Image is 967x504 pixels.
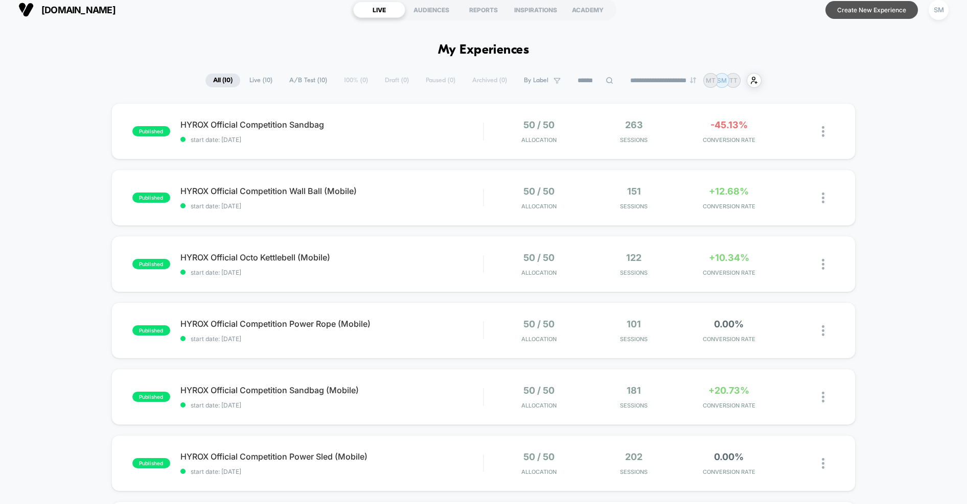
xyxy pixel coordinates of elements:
[180,319,483,329] span: HYROX Official Competition Power Rope (Mobile)
[710,119,748,130] span: -45.13%
[180,202,483,210] span: start date: [DATE]
[684,136,774,143] span: CONVERSION RATE
[822,259,824,270] img: close
[589,335,679,343] span: Sessions
[684,402,774,409] span: CONVERSION RATE
[708,385,749,396] span: +20.73%
[205,74,240,87] span: All ( 10 )
[180,269,483,276] span: start date: [DATE]
[510,2,562,18] div: INSPIRATIONS
[589,136,679,143] span: Sessions
[717,77,727,84] p: SM
[18,2,34,17] img: Visually logo
[41,5,116,15] span: [DOMAIN_NAME]
[523,119,555,130] span: 50 / 50
[15,2,119,18] button: [DOMAIN_NAME]
[589,468,679,475] span: Sessions
[521,335,557,343] span: Allocation
[684,269,774,276] span: CONVERSION RATE
[709,252,749,263] span: +10.34%
[562,2,614,18] div: ACADEMY
[180,468,483,475] span: start date: [DATE]
[457,2,510,18] div: REPORTS
[709,186,749,197] span: +12.68%
[822,392,824,402] img: close
[180,186,483,196] span: HYROX Official Competition Wall Ball (Mobile)
[132,325,170,335] span: published
[690,77,696,83] img: end
[626,252,641,263] span: 122
[627,319,641,329] span: 101
[180,335,483,343] span: start date: [DATE]
[132,259,170,269] span: published
[521,203,557,210] span: Allocation
[524,77,548,84] span: By Label
[180,136,483,143] span: start date: [DATE]
[627,385,641,396] span: 181
[589,402,679,409] span: Sessions
[180,451,483,462] span: HYROX Official Competition Power Sled (Mobile)
[523,319,555,329] span: 50 / 50
[523,385,555,396] span: 50 / 50
[521,402,557,409] span: Allocation
[438,43,529,58] h1: My Experiences
[625,119,643,130] span: 263
[523,451,555,462] span: 50 / 50
[180,252,483,262] span: HYROX Official Octo Kettlebell (Mobile)
[714,319,744,329] span: 0.00%
[684,203,774,210] span: CONVERSION RATE
[353,2,405,18] div: LIVE
[589,203,679,210] span: Sessions
[684,468,774,475] span: CONVERSION RATE
[822,193,824,203] img: close
[822,458,824,469] img: close
[822,126,824,137] img: close
[521,136,557,143] span: Allocation
[132,458,170,468] span: published
[132,193,170,203] span: published
[180,401,483,409] span: start date: [DATE]
[729,77,738,84] p: TT
[523,252,555,263] span: 50 / 50
[282,74,335,87] span: A/B Test ( 10 )
[822,325,824,336] img: close
[132,126,170,136] span: published
[825,1,918,19] button: Create New Experience
[405,2,457,18] div: AUDIENCES
[589,269,679,276] span: Sessions
[521,468,557,475] span: Allocation
[627,186,641,197] span: 151
[180,385,483,395] span: HYROX Official Competition Sandbag (Mobile)
[521,269,557,276] span: Allocation
[625,451,642,462] span: 202
[684,335,774,343] span: CONVERSION RATE
[242,74,280,87] span: Live ( 10 )
[714,451,744,462] span: 0.00%
[523,186,555,197] span: 50 / 50
[180,119,483,130] span: HYROX Official Competition Sandbag
[132,392,170,402] span: published
[706,77,716,84] p: MT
